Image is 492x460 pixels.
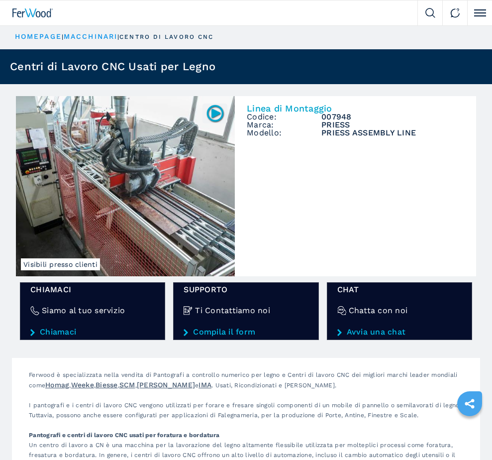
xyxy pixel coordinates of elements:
a: IMA [198,381,211,389]
h2: Linea di Montaggio [247,104,464,113]
span: Visibili presso clienti [21,258,100,270]
a: SCM [119,381,135,389]
img: Siamo al tuo servizio [30,306,39,315]
img: Ti Contattiamo noi [184,306,193,315]
h3: PRIESS ASSEMBLY LINE [321,129,464,137]
h4: Chatta con noi [349,307,408,315]
h3: PRIESS [321,121,464,129]
p: centro di lavoro cnc [119,33,213,41]
span: | [117,33,119,40]
a: Weeke [71,381,94,389]
span: Chiamaci [30,286,155,294]
a: Avvia una chat [337,328,462,337]
a: Chiamaci [30,328,155,337]
span: Supporto [184,286,308,294]
a: HOMEPAGE [15,32,62,40]
a: sharethis [457,391,482,416]
h4: Siamo al tuo servizio [42,307,125,315]
a: Linea di Montaggio PRIESS PRIESS ASSEMBLY LINEVisibili presso clienti007948Linea di MontaggioCodi... [16,96,476,276]
strong: Pantografi e centri di lavoro CNC usati per foratura e bordatura [29,432,219,439]
img: Chatta con noi [337,306,346,315]
a: [PERSON_NAME] [137,381,195,389]
h4: Ti Contattiamo noi [195,307,270,315]
span: chat [337,286,462,294]
button: Click to toggle menu [467,0,492,25]
img: Contact us [450,8,460,18]
img: Linea di Montaggio PRIESS PRIESS ASSEMBLY LINE [16,96,235,276]
span: Codice: [247,113,321,121]
img: Search [425,8,435,18]
a: Homag [45,381,69,389]
a: Biesse [96,381,118,389]
span: Modello: [247,129,321,137]
h1: Centri di Lavoro CNC Usati per Legno [10,61,215,72]
img: 007948 [205,104,225,123]
p: Ferwood è specializzata nella vendita di Pantografi a controllo numerico per legno e Centri di la... [24,370,468,400]
img: Ferwood [12,8,53,17]
h3: 007948 [321,113,464,121]
span: | [62,33,64,40]
a: Compila il form [184,328,308,337]
p: I pantografi e i centri di lavoro CNC vengono utilizzati per forare e fresare singoli componenti ... [24,400,468,430]
a: macchinari [64,32,117,40]
iframe: Chat [450,415,485,453]
span: Marca: [247,121,321,129]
